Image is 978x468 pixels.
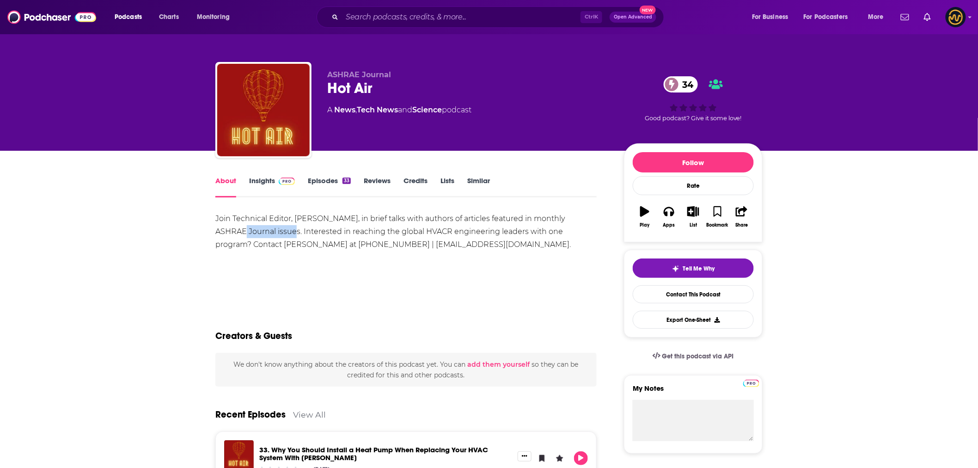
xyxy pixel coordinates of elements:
[633,311,754,329] button: Export One-Sheet
[920,9,935,25] a: Show notifications dropdown
[645,115,742,122] span: Good podcast? Give it some love!
[681,200,705,234] button: List
[683,265,715,272] span: Tell Me Why
[624,70,763,128] div: 34Good podcast? Give it some love!
[946,7,966,27] span: Logged in as LowerStreet
[308,176,351,197] a: Episodes33
[355,105,357,114] span: ,
[398,105,412,114] span: and
[327,105,471,116] div: A podcast
[581,11,602,23] span: Ctrl K
[664,76,698,92] a: 34
[640,222,650,228] div: Play
[215,330,292,342] h2: Creators & Guests
[357,105,398,114] a: Tech News
[217,64,310,156] img: Hot Air
[633,152,754,172] button: Follow
[746,10,800,25] button: open menu
[403,176,428,197] a: Credits
[190,10,242,25] button: open menu
[862,10,895,25] button: open menu
[108,10,154,25] button: open menu
[690,222,697,228] div: List
[868,11,884,24] span: More
[946,7,966,27] img: User Profile
[897,9,913,25] a: Show notifications dropdown
[633,259,754,278] button: tell me why sparkleTell Me Why
[633,384,754,400] label: My Notes
[707,222,728,228] div: Bookmark
[215,212,597,251] div: Join Technical Editor, [PERSON_NAME], in brief talks with authors of articles featured in monthly...
[633,176,754,195] div: Rate
[327,70,391,79] span: ASHRAE Journal
[7,8,96,26] img: Podchaser - Follow, Share and Rate Podcasts
[440,176,454,197] a: Lists
[535,451,549,465] button: Bookmark Episode
[115,11,142,24] span: Podcasts
[672,265,679,272] img: tell me why sparkle
[640,6,656,14] span: New
[197,11,230,24] span: Monitoring
[334,105,355,114] a: News
[705,200,729,234] button: Bookmark
[610,12,656,23] button: Open AdvancedNew
[467,361,530,368] button: add them yourself
[743,378,759,387] a: Pro website
[673,76,698,92] span: 34
[364,176,391,197] a: Reviews
[645,345,741,368] a: Get this podcast via API
[518,451,532,462] button: Show More Button
[614,15,652,19] span: Open Advanced
[279,178,295,185] img: Podchaser Pro
[215,409,286,420] a: Recent Episodes
[633,200,657,234] button: Play
[946,7,966,27] button: Show profile menu
[412,105,442,114] a: Science
[657,200,681,234] button: Apps
[730,200,754,234] button: Share
[159,11,179,24] span: Charts
[342,178,351,184] div: 33
[663,222,675,228] div: Apps
[342,10,581,25] input: Search podcasts, credits, & more...
[804,11,848,24] span: For Podcasters
[259,445,488,462] a: 33. Why You Should Install a Heat Pump When Replacing Your HVAC System With Alexander Butkus
[743,380,759,387] img: Podchaser Pro
[662,352,734,360] span: Get this podcast via API
[249,176,295,197] a: InsightsPodchaser Pro
[553,451,567,465] button: Leave a Rating
[153,10,184,25] a: Charts
[467,176,490,197] a: Similar
[293,410,326,419] a: View All
[574,451,588,465] button: Play
[233,360,578,379] span: We don't know anything about the creators of this podcast yet . You can so they can be credited f...
[735,222,748,228] div: Share
[798,10,862,25] button: open menu
[752,11,789,24] span: For Business
[633,285,754,303] a: Contact This Podcast
[325,6,673,28] div: Search podcasts, credits, & more...
[215,176,236,197] a: About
